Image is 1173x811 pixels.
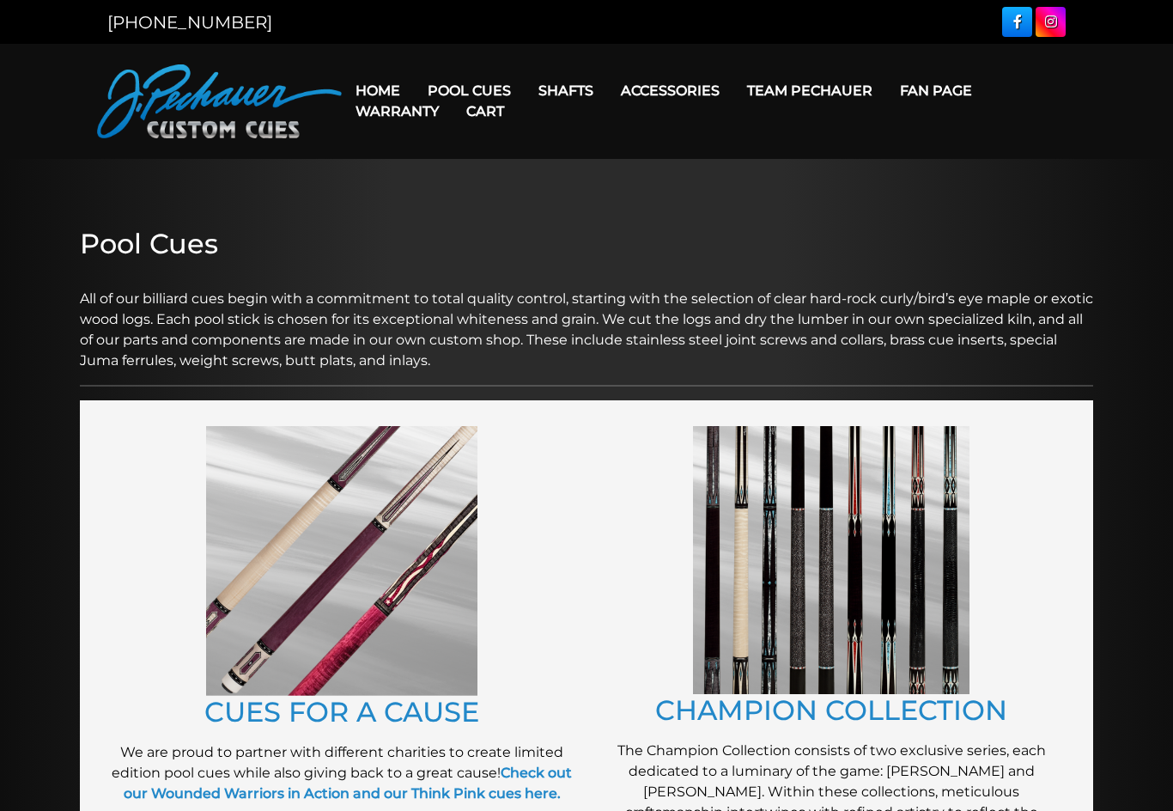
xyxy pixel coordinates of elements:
p: All of our billiard cues begin with a commitment to total quality control, starting with the sele... [80,268,1093,371]
a: Warranty [342,89,453,133]
a: Accessories [607,69,733,113]
a: Home [342,69,414,113]
p: We are proud to partner with different charities to create limited edition pool cues while also g... [106,742,578,804]
a: Pool Cues [414,69,525,113]
a: Shafts [525,69,607,113]
a: [PHONE_NUMBER] [107,12,272,33]
a: CUES FOR A CAUSE [204,695,479,729]
h2: Pool Cues [80,228,1093,260]
a: Team Pechauer [733,69,886,113]
img: Pechauer Custom Cues [97,64,342,138]
a: Cart [453,89,518,133]
a: Fan Page [886,69,986,113]
a: CHAMPION COLLECTION [655,693,1007,727]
